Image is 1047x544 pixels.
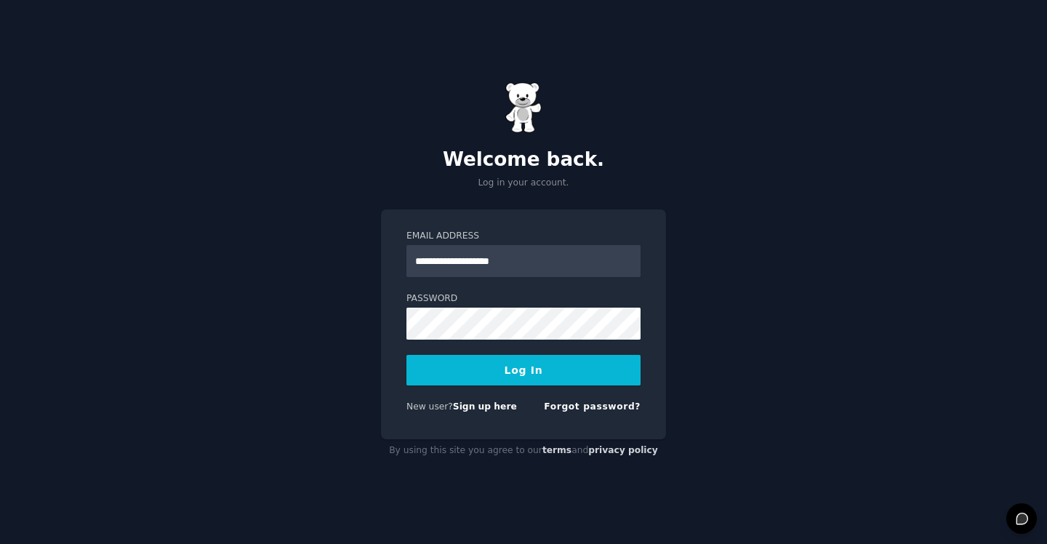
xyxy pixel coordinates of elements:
a: Forgot password? [544,401,641,412]
label: Password [406,292,641,305]
a: Sign up here [453,401,517,412]
button: Log In [406,355,641,385]
img: Gummy Bear [505,82,542,133]
span: New user? [406,401,453,412]
p: Log in your account. [381,177,666,190]
h2: Welcome back. [381,148,666,172]
a: privacy policy [588,445,658,455]
div: By using this site you agree to our and [381,439,666,463]
label: Email Address [406,230,641,243]
a: terms [542,445,571,455]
